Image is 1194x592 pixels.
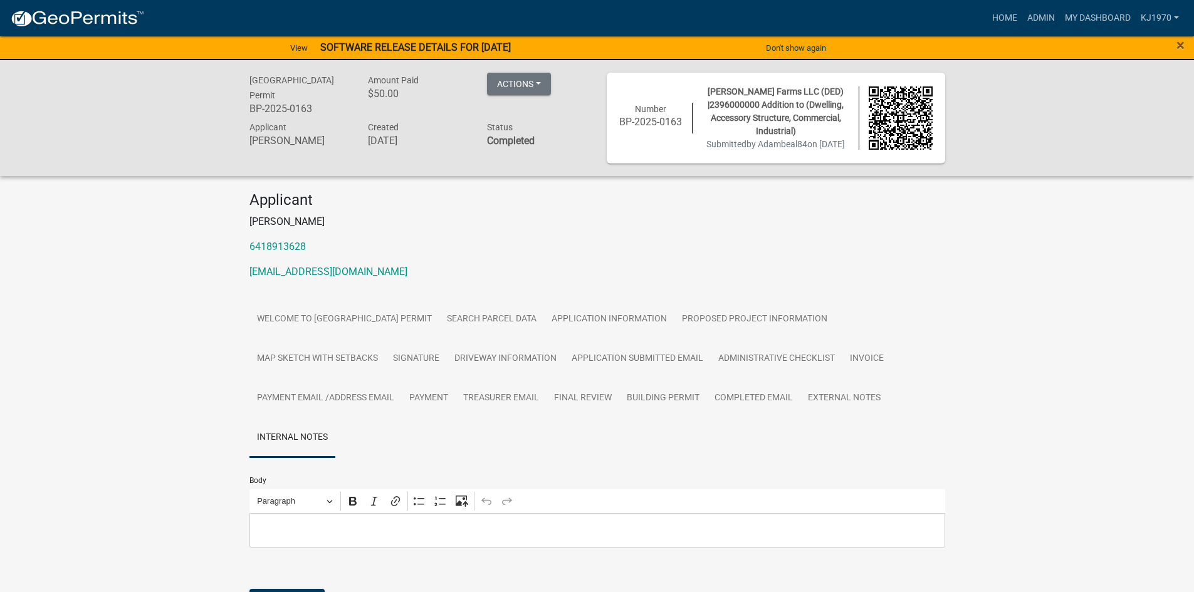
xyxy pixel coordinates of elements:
label: Body [249,477,266,484]
a: Signature [385,339,447,379]
img: QR code [869,86,933,150]
span: Amount Paid [368,75,419,85]
button: Paragraph, Heading [251,492,338,511]
a: Final Review [547,378,619,418]
a: External Notes [800,378,888,418]
a: My Dashboard [1060,6,1136,30]
span: Submitted on [DATE] [706,139,845,149]
a: Internal Notes [249,418,335,458]
h6: BP-2025-0163 [619,116,683,128]
span: [GEOGRAPHIC_DATA] Permit [249,75,334,100]
span: by Adambeal84 [746,139,807,149]
a: Welcome to [GEOGRAPHIC_DATA] Permit [249,299,439,340]
a: Payment [402,378,456,418]
h6: BP-2025-0163 [249,103,350,115]
a: [EMAIL_ADDRESS][DOMAIN_NAME] [249,266,407,278]
a: Admin [1022,6,1060,30]
span: Status [487,122,513,132]
h6: [DATE] [368,135,468,147]
a: View [285,38,313,58]
a: Payment Email /Address Email [249,378,402,418]
h6: [PERSON_NAME] [249,135,350,147]
a: Invoice [842,339,891,379]
a: Completed Email [707,378,800,418]
a: Home [987,6,1022,30]
a: kj1970 [1136,6,1184,30]
span: Number [635,104,666,114]
a: Application Information [544,299,674,340]
button: Close [1176,38,1185,53]
a: Building Permit [619,378,707,418]
a: Treasurer Email [456,378,547,418]
span: Created [368,122,399,132]
span: Applicant [249,122,286,132]
span: [PERSON_NAME] Farms LLC (DED) |2396000000 Addition to (Dwelling, Accessory Structure, Commercial,... [708,86,844,136]
a: Administrative Checklist [711,339,842,379]
h6: $50.00 [368,88,468,100]
div: Editor editing area: main. Press Alt+0 for help. [249,513,945,548]
a: Application Submitted Email [564,339,711,379]
strong: Completed [487,135,535,147]
h4: Applicant [249,191,945,209]
a: Driveway Information [447,339,564,379]
a: 6418913628 [249,241,306,252]
a: Map Sketch with Setbacks [249,339,385,379]
button: Actions [487,73,551,95]
div: Editor toolbar [249,489,945,513]
span: × [1176,36,1185,54]
a: Search Parcel Data [439,299,544,340]
span: Paragraph [257,494,322,509]
strong: SOFTWARE RELEASE DETAILS FOR [DATE] [320,41,511,53]
a: Proposed Project Information [674,299,835,340]
p: [PERSON_NAME] [249,214,945,229]
button: Don't show again [761,38,831,58]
